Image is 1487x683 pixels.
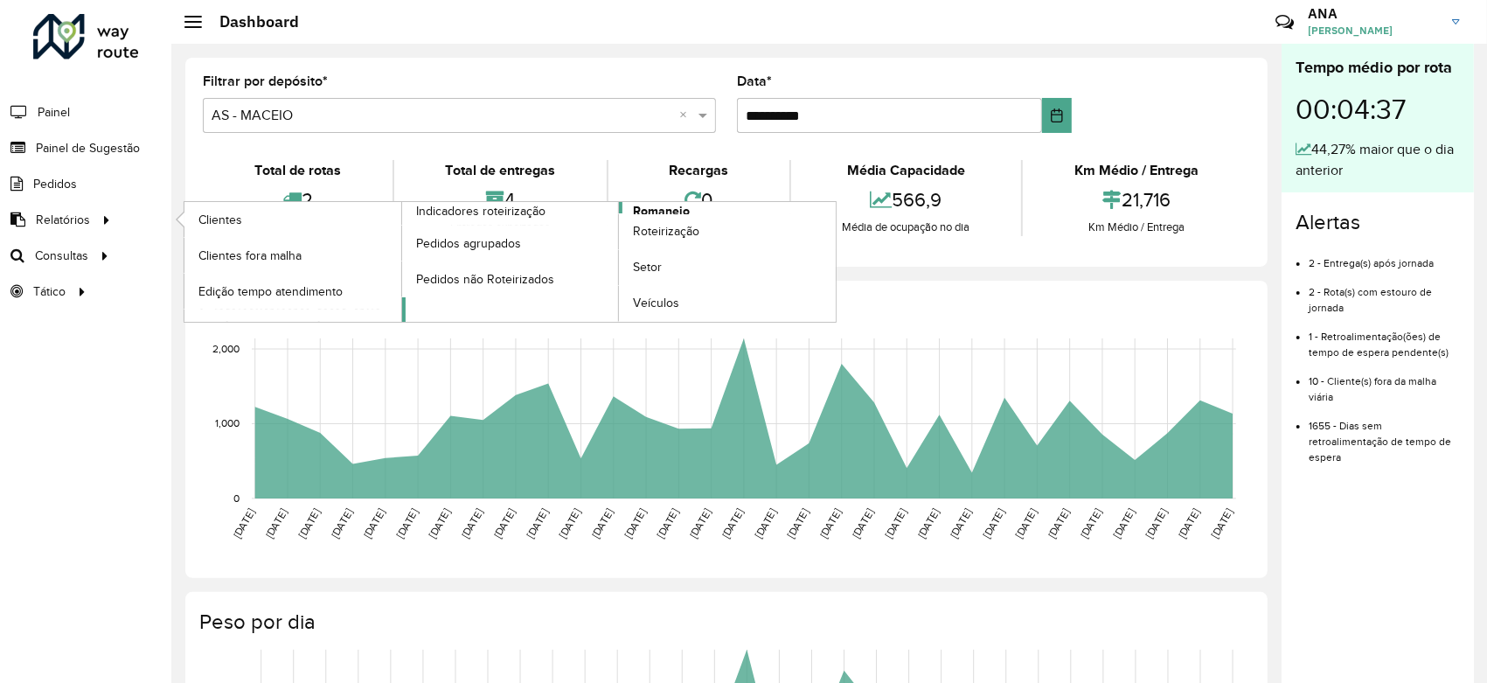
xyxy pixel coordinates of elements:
span: Indicadores roteirização [416,202,545,220]
text: [DATE] [491,507,517,540]
a: Edição tempo atendimento [184,274,401,309]
span: Pedidos [33,175,77,193]
a: Romaneio [402,202,837,322]
a: Pedidos agrupados [402,226,619,261]
span: Roteirização [633,222,699,240]
div: 2 [207,181,388,219]
span: Tático [33,282,66,301]
span: Pedidos agrupados [416,234,521,253]
text: 2,000 [212,343,240,354]
span: Edição tempo atendimento [198,282,343,301]
label: Data [737,71,772,92]
span: Clientes [198,211,242,229]
text: 1,000 [215,418,240,429]
text: [DATE] [557,507,582,540]
div: Tempo médio por rota [1296,56,1460,80]
text: [DATE] [719,507,745,540]
text: [DATE] [1111,507,1136,540]
text: [DATE] [1143,507,1169,540]
div: 21,716 [1027,181,1246,219]
text: [DATE] [427,507,452,540]
text: [DATE] [1013,507,1039,540]
span: Clear all [679,105,694,126]
text: [DATE] [329,507,354,540]
text: [DATE] [915,507,941,540]
a: Clientes [184,202,401,237]
li: 2 - Entrega(s) após jornada [1309,242,1460,271]
span: Consultas [35,247,88,265]
span: Painel de Sugestão [36,139,140,157]
text: [DATE] [655,507,680,540]
button: Choose Date [1042,98,1072,133]
div: Total de rotas [207,160,388,181]
span: [PERSON_NAME] [1308,23,1439,38]
text: [DATE] [459,507,484,540]
li: 10 - Cliente(s) fora da malha viária [1309,360,1460,405]
h2: Dashboard [202,12,299,31]
text: [DATE] [687,507,712,540]
div: Média Capacidade [796,160,1018,181]
text: [DATE] [525,507,550,540]
label: Filtrar por depósito [203,71,328,92]
text: [DATE] [263,507,288,540]
li: 1655 - Dias sem retroalimentação de tempo de espera [1309,405,1460,465]
a: Contato Rápido [1266,3,1303,41]
div: Km Médio / Entrega [1027,219,1246,236]
text: [DATE] [883,507,908,540]
text: [DATE] [817,507,843,540]
text: [DATE] [622,507,648,540]
a: Roteirização [619,214,836,249]
text: [DATE] [1176,507,1201,540]
h4: Peso por dia [199,610,1250,635]
h4: Alertas [1296,210,1460,235]
span: Clientes fora malha [198,247,302,265]
text: [DATE] [851,507,876,540]
li: 1 - Retroalimentação(ões) de tempo de espera pendente(s) [1309,316,1460,360]
span: Veículos [633,294,679,312]
span: Relatórios [36,211,90,229]
div: 00:04:37 [1296,80,1460,139]
span: Romaneio [633,202,690,220]
text: [DATE] [589,507,615,540]
text: [DATE] [753,507,778,540]
div: 44,27% maior que o dia anterior [1296,139,1460,181]
text: [DATE] [231,507,256,540]
a: Setor [619,250,836,285]
div: Média de ocupação no dia [796,219,1018,236]
text: [DATE] [785,507,810,540]
a: Clientes fora malha [184,238,401,273]
span: Painel [38,103,70,122]
span: Pedidos não Roteirizados [416,270,554,289]
span: Setor [633,258,662,276]
a: Pedidos não Roteirizados [402,261,619,296]
text: 0 [233,492,240,504]
li: 2 - Rota(s) com estouro de jornada [1309,271,1460,316]
text: [DATE] [1209,507,1234,540]
div: 0 [613,181,785,219]
a: Veículos [619,286,836,321]
text: [DATE] [1079,507,1104,540]
div: 566,9 [796,181,1018,219]
a: Indicadores roteirização [184,202,619,322]
div: Km Médio / Entrega [1027,160,1246,181]
text: [DATE] [361,507,386,540]
text: [DATE] [1046,507,1071,540]
h3: ANA [1308,5,1439,22]
text: [DATE] [394,507,420,540]
div: Recargas [613,160,785,181]
text: [DATE] [948,507,973,540]
div: 4 [399,181,603,219]
text: [DATE] [296,507,322,540]
div: Total de entregas [399,160,603,181]
text: [DATE] [981,507,1006,540]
